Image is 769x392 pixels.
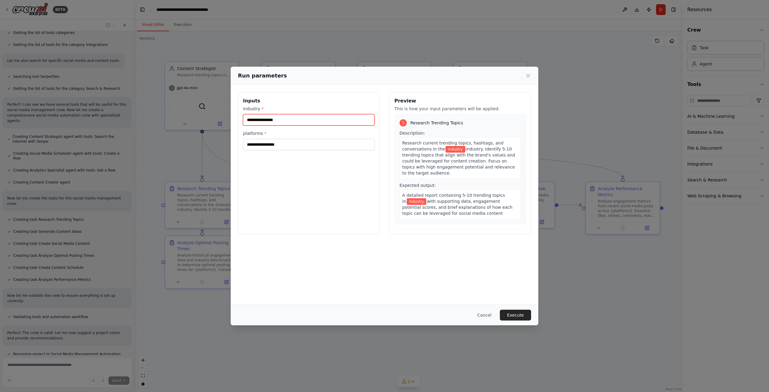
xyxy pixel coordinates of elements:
[400,183,436,188] span: Expected output:
[243,97,375,105] h3: Inputs
[500,310,531,321] button: Execute
[394,97,526,105] h3: Preview
[394,106,526,112] p: This is how your input parameters will be applied:
[402,147,515,175] span: industry. Identify 5-10 trending topics that align with the brand's values and could be leveraged...
[400,131,425,135] span: Description:
[473,310,496,321] button: Cancel
[243,130,375,136] label: platforms
[243,106,375,112] label: industry
[400,119,407,126] div: 1
[402,193,505,204] span: A detailed report containing 5-10 trending topics in
[445,146,465,153] span: Variable: industry
[402,199,512,216] span: with supporting data, engagement potential scores, and brief explanations of how each topic can b...
[410,120,463,126] span: Research Trending Topics
[402,141,503,151] span: Research current trending topics, hashtags, and conversations in the
[238,71,287,80] h2: Run parameters
[407,198,426,205] span: Variable: industry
